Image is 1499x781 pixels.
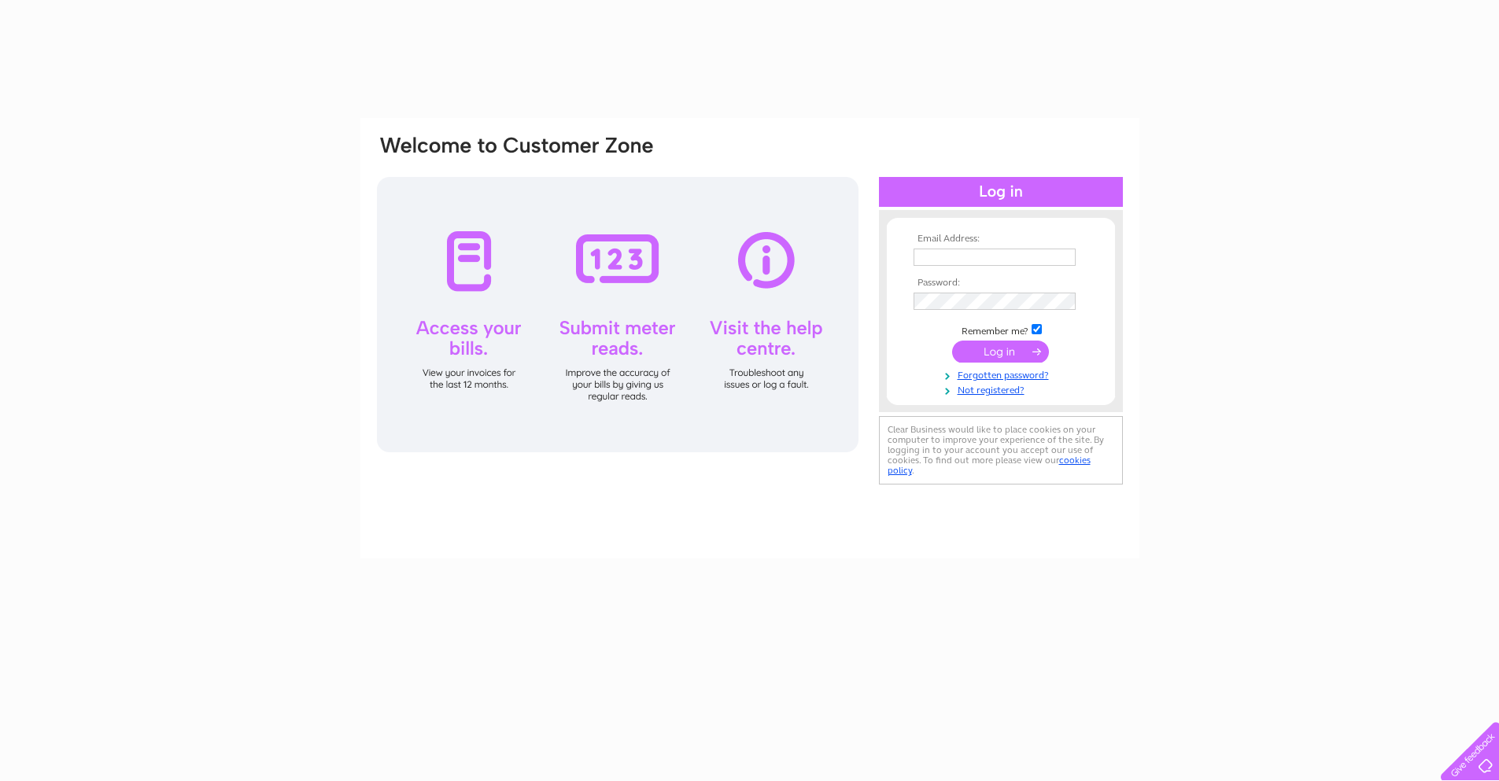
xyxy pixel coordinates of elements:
td: Remember me? [910,322,1092,337]
th: Email Address: [910,234,1092,245]
a: Forgotten password? [914,367,1092,381]
a: cookies policy [888,455,1091,476]
div: Clear Business would like to place cookies on your computer to improve your experience of the sit... [879,416,1123,484]
a: Not registered? [914,381,1092,396]
input: Submit [952,341,1049,363]
th: Password: [910,278,1092,289]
